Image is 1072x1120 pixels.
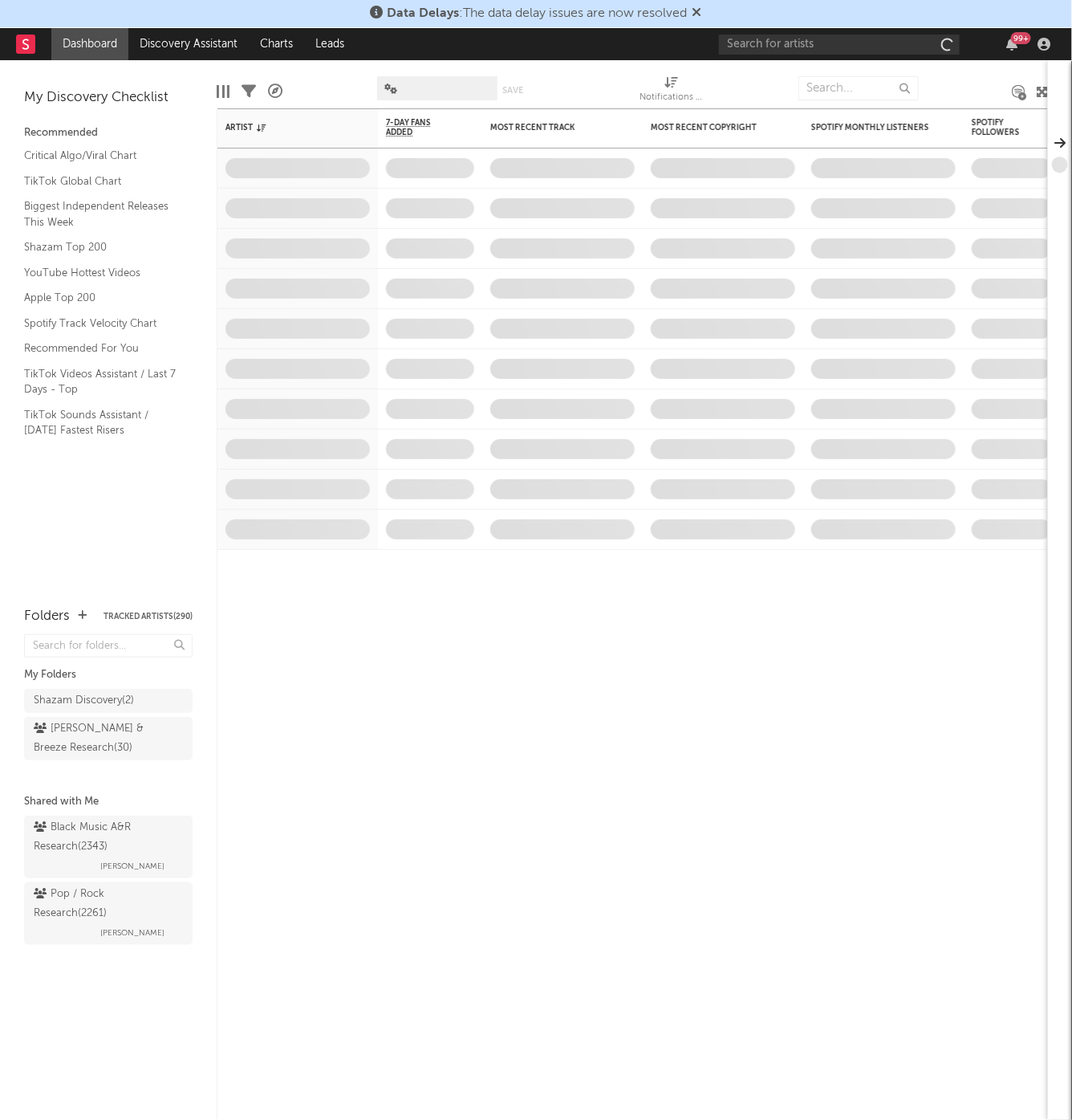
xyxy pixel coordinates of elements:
div: Filters [242,68,256,115]
a: Apple Top 200 [24,289,177,307]
div: 99 + [1011,32,1031,44]
a: Dashboard [51,28,128,60]
span: Dismiss [692,7,702,20]
div: My Folders [24,666,193,685]
span: 7-Day Fans Added [386,118,450,137]
div: Spotify Monthly Listeners [811,123,932,132]
a: Charts [249,28,304,60]
span: Data Delays [388,7,460,20]
a: Leads [304,28,355,60]
div: Recommended [24,124,193,143]
a: Spotify Track Velocity Chart [24,315,177,332]
div: Folders [24,607,70,626]
a: Shazam Discovery(2) [24,689,193,713]
div: Spotify Followers [972,118,1028,137]
span: [PERSON_NAME] [100,857,164,876]
a: YouTube Hottest Videos [24,264,177,282]
div: Shared with Me [24,792,193,812]
div: Black Music A&R Research ( 2343 ) [34,818,179,857]
input: Search for folders... [24,634,193,658]
div: [PERSON_NAME] & Breeze Research ( 30 ) [34,719,147,758]
div: Most Recent Track [490,123,611,132]
a: Critical Algo/Viral Chart [24,147,177,165]
a: Pop / Rock Research(2261)[PERSON_NAME] [24,882,193,945]
div: Most Recent Copyright [651,123,771,132]
a: TikTok Sounds Assistant / [DATE] Fastest Risers [24,406,177,439]
div: Edit Columns [217,68,229,115]
div: Notifications (Artist) [640,68,704,115]
div: Pop / Rock Research ( 2261 ) [34,885,179,923]
input: Search... [798,76,919,100]
button: 99+ [1006,38,1017,51]
div: Notifications (Artist) [640,88,704,108]
span: [PERSON_NAME] [100,923,164,943]
a: Black Music A&R Research(2343)[PERSON_NAME] [24,816,193,878]
a: Recommended For You [24,340,177,357]
span: : The data delay issues are now resolved [388,7,688,20]
a: Shazam Top 200 [24,238,177,256]
div: A&R Pipeline [268,68,282,115]
input: Search for artists [719,35,960,55]
a: TikTok Global Chart [24,173,177,190]
a: Biggest Independent Releases This Week [24,198,177,230]
div: My Discovery Checklist [24,88,193,108]
div: Artist [225,123,346,132]
button: Save [503,86,524,95]
a: TikTok Videos Assistant / Last 7 Days - Top [24,365,177,398]
div: Shazam Discovery ( 2 ) [34,691,134,711]
a: [PERSON_NAME] & Breeze Research(30) [24,717,193,760]
a: Discovery Assistant [128,28,249,60]
button: Tracked Artists(290) [104,613,193,621]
